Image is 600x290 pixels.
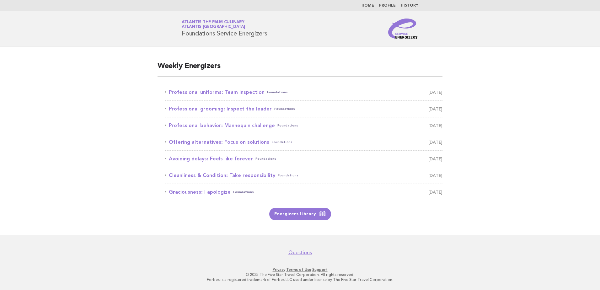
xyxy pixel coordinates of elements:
[182,25,245,29] span: Atlantis [GEOGRAPHIC_DATA]
[165,188,442,196] a: Graciousness: I apologizeFoundations [DATE]
[362,4,374,8] a: Home
[428,105,442,113] span: [DATE]
[182,20,267,37] h1: Foundations Service Energizers
[165,105,442,113] a: Professional grooming: Inspect the leaderFoundations [DATE]
[428,188,442,196] span: [DATE]
[288,250,312,256] a: Questions
[379,4,396,8] a: Profile
[272,138,292,147] span: Foundations
[401,4,418,8] a: History
[312,267,328,272] a: Support
[274,105,295,113] span: Foundations
[158,61,442,77] h2: Weekly Energizers
[165,138,442,147] a: Offering alternatives: Focus on solutionsFoundations [DATE]
[428,138,442,147] span: [DATE]
[165,121,442,130] a: Professional behavior: Mannequin challengeFoundations [DATE]
[182,20,245,29] a: Atlantis The Palm CulinaryAtlantis [GEOGRAPHIC_DATA]
[278,171,298,180] span: Foundations
[428,121,442,130] span: [DATE]
[269,208,331,220] a: Energizers Library
[108,267,492,272] p: · ·
[428,171,442,180] span: [DATE]
[267,88,288,97] span: Foundations
[165,171,442,180] a: Cleanliness & Condition: Take responsibilityFoundations [DATE]
[165,154,442,163] a: Avoiding delays: Feels like foreverFoundations [DATE]
[273,267,285,272] a: Privacy
[108,277,492,282] p: Forbes is a registered trademark of Forbes LLC used under license by The Five Star Travel Corpora...
[388,19,418,39] img: Service Energizers
[277,121,298,130] span: Foundations
[255,154,276,163] span: Foundations
[428,88,442,97] span: [DATE]
[165,88,442,97] a: Professional uniforms: Team inspectionFoundations [DATE]
[233,188,254,196] span: Foundations
[428,154,442,163] span: [DATE]
[286,267,311,272] a: Terms of Use
[108,272,492,277] p: © 2025 The Five Star Travel Corporation. All rights reserved.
